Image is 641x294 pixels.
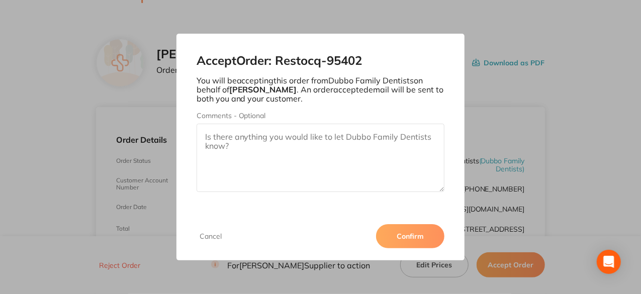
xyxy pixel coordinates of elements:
p: You will be accepting this order from Dubbo Family Dentists on behalf of . An order accepted emai... [197,76,445,104]
b: [PERSON_NAME] [229,84,297,94]
label: Comments - Optional [197,112,445,120]
h2: Accept Order: Restocq- 95402 [197,54,445,68]
button: Confirm [376,224,444,248]
button: Cancel [197,232,225,241]
div: Open Intercom Messenger [597,250,621,274]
